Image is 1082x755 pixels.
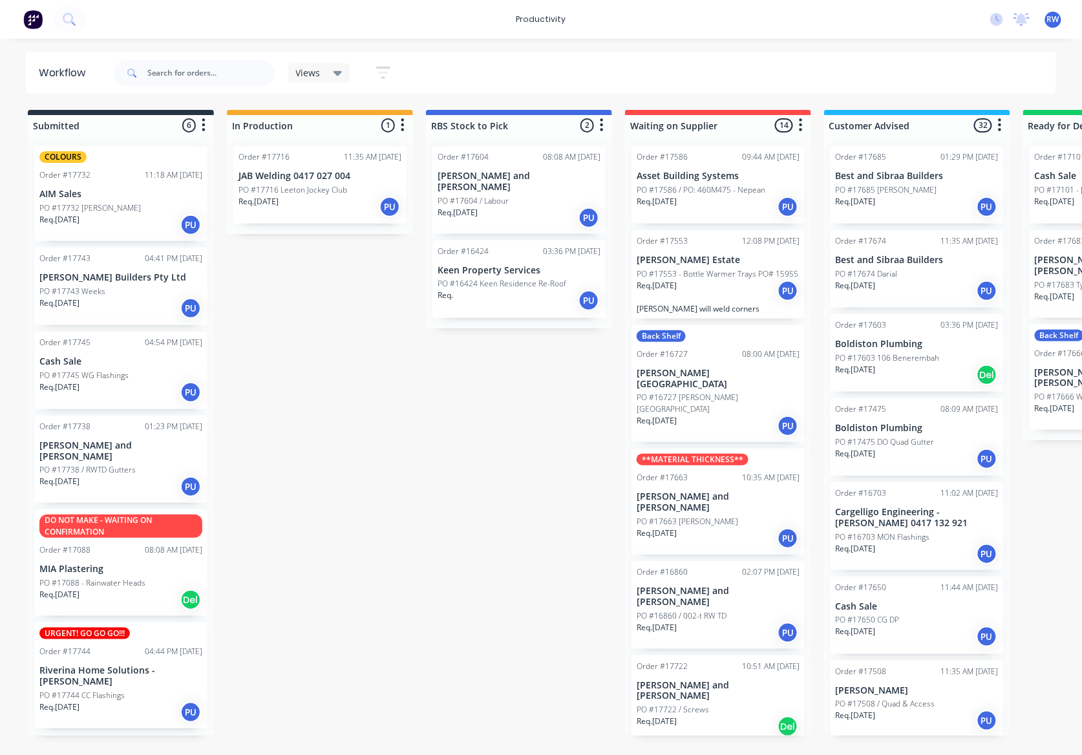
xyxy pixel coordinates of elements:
[438,171,600,193] p: [PERSON_NAME] and [PERSON_NAME]
[34,146,207,241] div: COLOURSOrder #1773211:18 AM [DATE]AIM SalesPO #17732 [PERSON_NAME]Req.[DATE]PU
[239,171,401,182] p: JAB Welding 0417 027 004
[977,544,997,564] div: PU
[742,151,800,163] div: 09:44 AM [DATE]
[637,368,800,390] p: [PERSON_NAME][GEOGRAPHIC_DATA]
[180,215,201,235] div: PU
[836,626,876,637] p: Req. [DATE]
[637,680,800,702] p: [PERSON_NAME] and [PERSON_NAME]
[39,253,90,264] div: Order #17743
[39,421,90,432] div: Order #17738
[831,230,1004,308] div: Order #1767411:35 AM [DATE]Best and Sibraa BuildersPO #17674 DarialReq.[DATE]PU
[438,207,478,218] p: Req. [DATE]
[438,195,509,207] p: PO #17604 / Labour
[977,710,997,731] div: PU
[631,449,805,555] div: **MATERIAL THICKNESS**Order #1766310:35 AM [DATE][PERSON_NAME] and [PERSON_NAME]PO #17663 [PERSON...
[39,544,90,556] div: Order #17088
[39,476,80,487] p: Req. [DATE]
[836,698,935,710] p: PO #17508 / Quad & Access
[637,196,677,207] p: Req. [DATE]
[39,628,130,639] div: URGENT! GO GO GO!!!
[836,507,999,529] p: Cargelligo Engineering - [PERSON_NAME] 0417 132 921
[941,666,999,677] div: 11:35 AM [DATE]
[637,610,727,622] p: PO #16860 / 002-t RW TD
[39,202,141,214] p: PO #17732 [PERSON_NAME]
[39,701,80,713] p: Req. [DATE]
[941,487,999,499] div: 11:02 AM [DATE]
[39,286,105,297] p: PO #17743 Weeks
[637,255,800,266] p: [PERSON_NAME] Estate
[836,364,876,376] p: Req. [DATE]
[941,151,999,163] div: 01:29 PM [DATE]
[836,235,887,247] div: Order #17674
[34,509,207,616] div: DO NOT MAKE - WAITING ON CONFIRMATIONOrder #1708808:08 AM [DATE]MIA PlasteringPO #17088 - Rainwat...
[836,666,887,677] div: Order #17508
[631,146,805,224] div: Order #1758609:44 AM [DATE]Asset Building SystemsPO #17586 / PO: 460M475 - NepeanReq.[DATE]PU
[637,235,688,247] div: Order #17553
[836,196,876,207] p: Req. [DATE]
[977,365,997,385] div: Del
[941,582,999,593] div: 11:44 AM [DATE]
[637,151,688,163] div: Order #17586
[432,146,606,234] div: Order #1760408:08 AM [DATE][PERSON_NAME] and [PERSON_NAME]PO #17604 / LabourReq.[DATE]PU
[637,171,800,182] p: Asset Building Systems
[39,214,80,226] p: Req. [DATE]
[977,197,997,217] div: PU
[543,151,600,163] div: 08:08 AM [DATE]
[438,151,489,163] div: Order #17604
[637,491,800,513] p: [PERSON_NAME] and [PERSON_NAME]
[637,330,686,342] div: Back Shelf
[39,515,202,538] div: DO NOT MAKE - WAITING ON CONFIRMATION
[941,235,999,247] div: 11:35 AM [DATE]
[34,416,207,504] div: Order #1773801:23 PM [DATE][PERSON_NAME] and [PERSON_NAME]PO #17738 / RWTD GuttersReq.[DATE]PU
[1035,291,1075,303] p: Req. [DATE]
[778,716,798,737] div: Del
[145,646,202,657] div: 04:44 PM [DATE]
[631,325,805,443] div: Back ShelfOrder #1672708:00 AM [DATE][PERSON_NAME][GEOGRAPHIC_DATA]PO #16727 [PERSON_NAME][GEOGRA...
[836,601,999,612] p: Cash Sale
[39,65,92,81] div: Workflow
[239,196,279,207] p: Req. [DATE]
[637,704,709,716] p: PO #17722 / Screws
[180,298,201,319] div: PU
[344,151,401,163] div: 11:35 AM [DATE]
[39,169,90,181] div: Order #17732
[778,528,798,549] div: PU
[180,476,201,497] div: PU
[836,436,935,448] p: PO #17475 DO Quad Gutter
[233,146,407,224] div: Order #1771611:35 AM [DATE]JAB Welding 0417 027 004PO #17716 Leeton Jockey ClubReq.[DATE]PU
[831,482,1004,570] div: Order #1670311:02 AM [DATE]Cargelligo Engineering - [PERSON_NAME] 0417 132 921PO #16703 MON Flash...
[637,348,688,360] div: Order #16727
[836,151,887,163] div: Order #17685
[631,561,805,649] div: Order #1686002:07 PM [DATE][PERSON_NAME] and [PERSON_NAME]PO #16860 / 002-t RW TDReq.[DATE]PU
[438,290,453,301] p: Req.
[831,577,1004,654] div: Order #1765011:44 AM [DATE]Cash SalePO #17650 CG DPReq.[DATE]PU
[39,189,202,200] p: AIM Sales
[379,197,400,217] div: PU
[836,614,900,626] p: PO #17650 CG DP
[1035,196,1075,207] p: Req. [DATE]
[836,685,999,696] p: [PERSON_NAME]
[836,171,999,182] p: Best and Sibraa Builders
[836,448,876,460] p: Req. [DATE]
[637,661,688,672] div: Order #17722
[578,290,599,311] div: PU
[742,235,800,247] div: 12:08 PM [DATE]
[239,151,290,163] div: Order #17716
[438,246,489,257] div: Order #16424
[432,240,606,318] div: Order #1642403:36 PM [DATE]Keen Property ServicesPO #16424 Keen Residence Re-RoofReq.PU
[836,403,887,415] div: Order #17475
[180,590,201,610] div: Del
[296,66,321,80] span: Views
[145,169,202,181] div: 11:18 AM [DATE]
[831,661,1004,738] div: Order #1750811:35 AM [DATE][PERSON_NAME]PO #17508 / Quad & AccessReq.[DATE]PU
[39,665,202,687] p: Riverina Home Solutions - [PERSON_NAME]
[977,281,997,301] div: PU
[145,253,202,264] div: 04:41 PM [DATE]
[941,403,999,415] div: 08:09 AM [DATE]
[637,454,748,465] div: **MATERIAL THICKNESS**
[39,440,202,462] p: [PERSON_NAME] and [PERSON_NAME]
[39,370,129,381] p: PO #17745 WG Flashings
[39,356,202,367] p: Cash Sale
[637,472,688,484] div: Order #17663
[836,487,887,499] div: Order #16703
